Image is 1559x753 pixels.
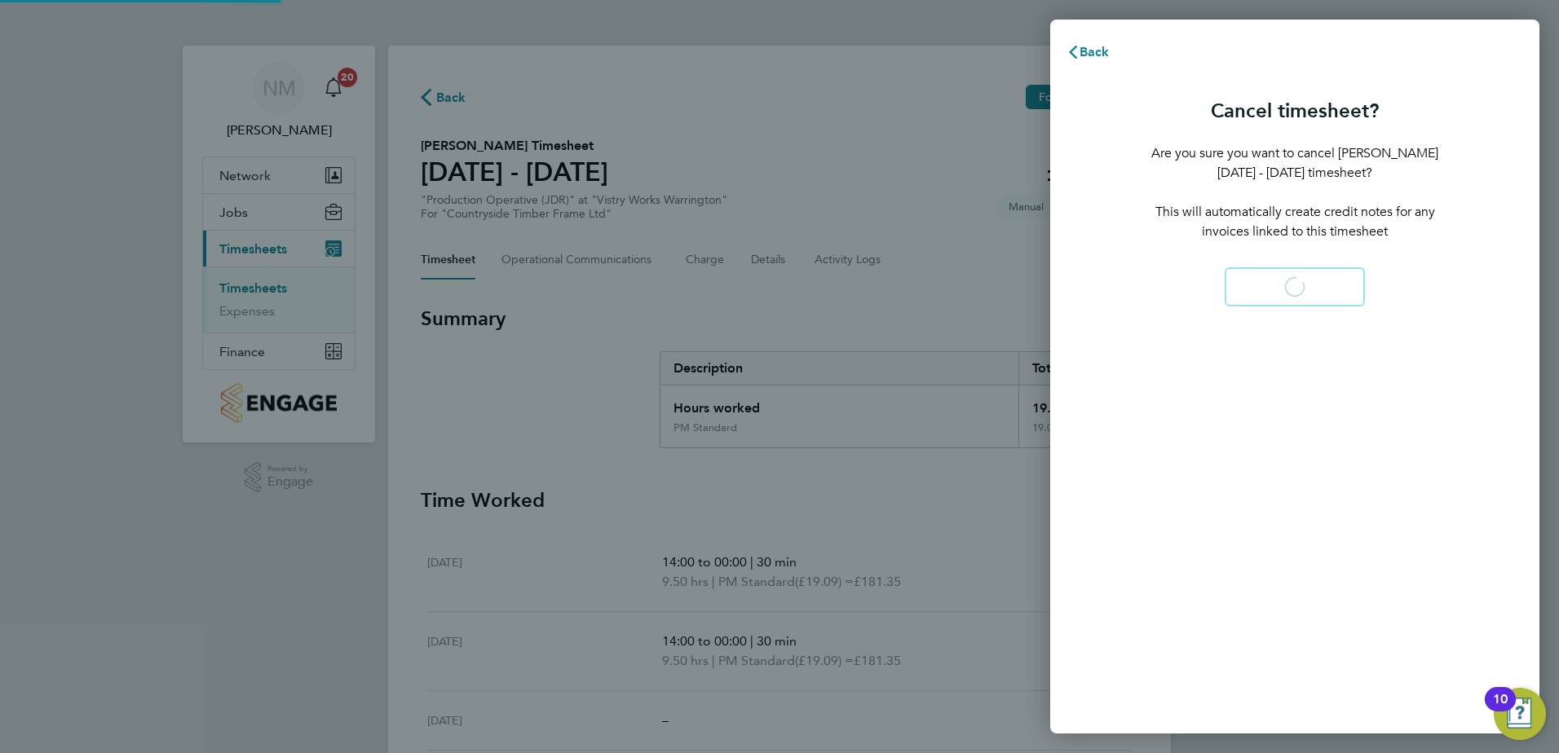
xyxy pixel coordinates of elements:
button: Back [1050,36,1126,68]
p: This will automatically create credit notes for any invoices linked to this timesheet [1151,202,1438,241]
button: Open Resource Center, 10 new notifications [1494,688,1546,740]
h3: Cancel timesheet? [1151,98,1438,124]
div: 10 [1493,699,1508,720]
span: Back [1080,44,1110,59]
p: Are you sure you want to cancel [PERSON_NAME] [DATE] - [DATE] timesheet? [1151,143,1438,183]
